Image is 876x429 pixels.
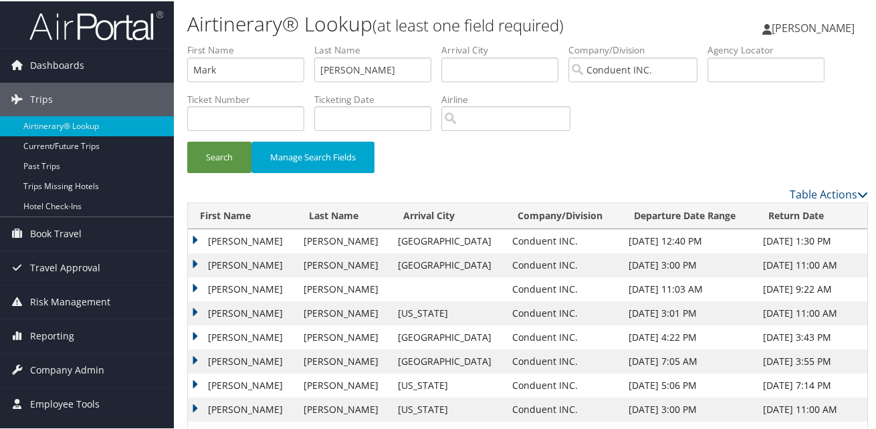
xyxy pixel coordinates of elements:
[297,252,391,276] td: [PERSON_NAME]
[391,228,506,252] td: [GEOGRAPHIC_DATA]
[790,186,868,200] a: Table Actions
[29,9,163,40] img: airportal-logo.png
[756,228,867,252] td: [DATE] 1:30 PM
[297,372,391,396] td: [PERSON_NAME]
[756,396,867,420] td: [DATE] 11:00 AM
[756,202,867,228] th: Return Date: activate to sort column ascending
[297,348,391,372] td: [PERSON_NAME]
[568,42,707,55] label: Company/Division
[756,276,867,300] td: [DATE] 9:22 AM
[441,92,580,105] label: Airline
[756,300,867,324] td: [DATE] 11:00 AM
[187,9,641,37] h1: Airtinerary® Lookup
[391,202,506,228] th: Arrival City: activate to sort column ascending
[506,372,622,396] td: Conduent INC.
[297,324,391,348] td: [PERSON_NAME]
[391,252,506,276] td: [GEOGRAPHIC_DATA]
[441,42,568,55] label: Arrival City
[622,202,756,228] th: Departure Date Range: activate to sort column ascending
[188,252,297,276] td: [PERSON_NAME]
[762,7,868,47] a: [PERSON_NAME]
[30,82,53,115] span: Trips
[506,300,622,324] td: Conduent INC.
[187,42,314,55] label: First Name
[30,318,74,351] span: Reporting
[297,300,391,324] td: [PERSON_NAME]
[187,140,251,172] button: Search
[188,324,297,348] td: [PERSON_NAME]
[391,324,506,348] td: [GEOGRAPHIC_DATA]
[391,348,506,372] td: [GEOGRAPHIC_DATA]
[622,252,756,276] td: [DATE] 3:00 PM
[188,348,297,372] td: [PERSON_NAME]
[188,396,297,420] td: [PERSON_NAME]
[297,396,391,420] td: [PERSON_NAME]
[622,300,756,324] td: [DATE] 3:01 PM
[187,92,314,105] label: Ticket Number
[30,284,110,317] span: Risk Management
[622,324,756,348] td: [DATE] 4:22 PM
[506,228,622,252] td: Conduent INC.
[188,300,297,324] td: [PERSON_NAME]
[30,352,104,386] span: Company Admin
[188,276,297,300] td: [PERSON_NAME]
[772,19,855,34] span: [PERSON_NAME]
[30,47,84,81] span: Dashboards
[30,250,100,283] span: Travel Approval
[506,324,622,348] td: Conduent INC.
[314,92,441,105] label: Ticketing Date
[372,13,564,35] small: (at least one field required)
[297,276,391,300] td: [PERSON_NAME]
[314,42,441,55] label: Last Name
[391,396,506,420] td: [US_STATE]
[297,202,391,228] th: Last Name: activate to sort column ascending
[391,372,506,396] td: [US_STATE]
[251,140,374,172] button: Manage Search Fields
[506,252,622,276] td: Conduent INC.
[622,348,756,372] td: [DATE] 7:05 AM
[506,396,622,420] td: Conduent INC.
[506,276,622,300] td: Conduent INC.
[297,228,391,252] td: [PERSON_NAME]
[506,348,622,372] td: Conduent INC.
[756,372,867,396] td: [DATE] 7:14 PM
[30,386,100,420] span: Employee Tools
[622,396,756,420] td: [DATE] 3:00 PM
[756,324,867,348] td: [DATE] 3:43 PM
[391,300,506,324] td: [US_STATE]
[188,228,297,252] td: [PERSON_NAME]
[756,348,867,372] td: [DATE] 3:55 PM
[622,372,756,396] td: [DATE] 5:06 PM
[756,252,867,276] td: [DATE] 11:00 AM
[707,42,835,55] label: Agency Locator
[506,202,622,228] th: Company/Division
[622,276,756,300] td: [DATE] 11:03 AM
[188,372,297,396] td: [PERSON_NAME]
[188,202,297,228] th: First Name: activate to sort column ascending
[622,228,756,252] td: [DATE] 12:40 PM
[30,216,82,249] span: Book Travel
